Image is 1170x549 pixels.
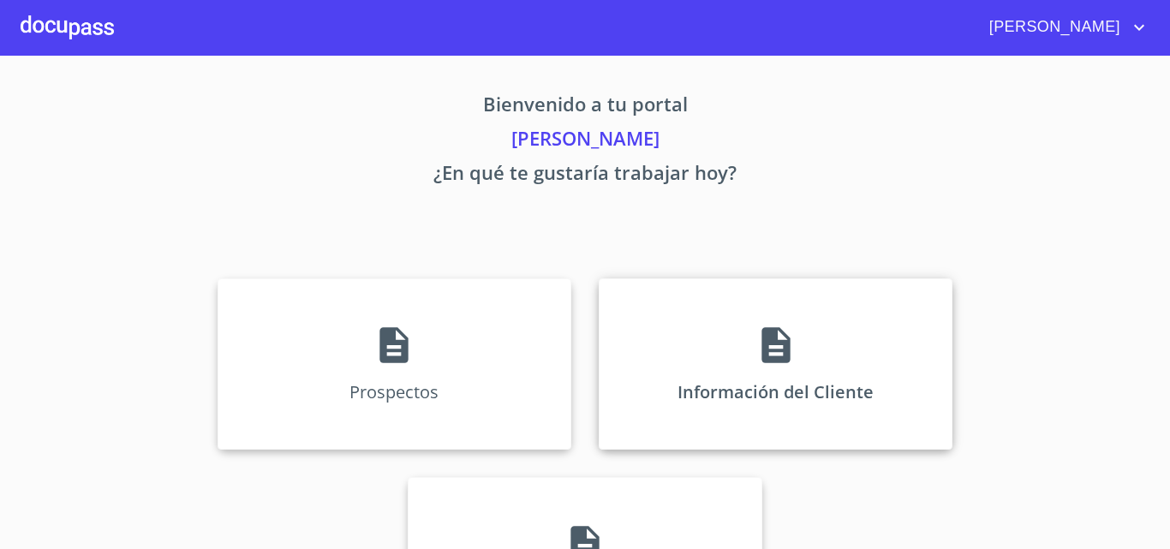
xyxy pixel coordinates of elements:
p: Información del Cliente [678,380,874,403]
p: Bienvenido a tu portal [57,90,1113,124]
p: Prospectos [349,380,439,403]
button: account of current user [976,14,1149,41]
p: [PERSON_NAME] [57,124,1113,158]
span: [PERSON_NAME] [976,14,1129,41]
p: ¿En qué te gustaría trabajar hoy? [57,158,1113,193]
